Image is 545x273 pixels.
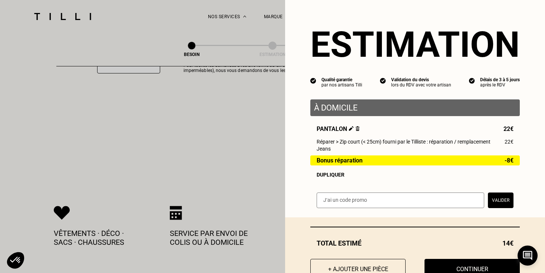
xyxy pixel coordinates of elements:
div: Total estimé [310,239,520,247]
p: À domicile [314,103,516,112]
span: Réparer > Zip court (< 25cm) fourni par le Tilliste : réparation / remplacement [317,139,491,145]
img: icon list info [310,77,316,84]
span: 22€ [505,139,513,145]
span: 14€ [502,239,513,247]
div: après le RDV [480,82,520,88]
div: Qualité garantie [321,77,362,82]
img: Éditer [349,126,354,131]
section: Estimation [310,24,520,65]
div: Dupliquer [317,172,513,178]
span: Bonus réparation [317,157,363,164]
span: Pantalon [317,125,360,132]
div: Validation du devis [391,77,451,82]
div: par nos artisans Tilli [321,82,362,88]
span: 22€ [503,125,513,132]
div: lors du RDV avec votre artisan [391,82,451,88]
span: Jeans [317,146,331,152]
img: icon list info [380,77,386,84]
button: Valider [488,193,513,208]
img: Supprimer [356,126,360,131]
div: Délais de 3 à 5 jours [480,77,520,82]
input: J‘ai un code promo [317,193,484,208]
img: icon list info [469,77,475,84]
span: -8€ [505,157,513,164]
